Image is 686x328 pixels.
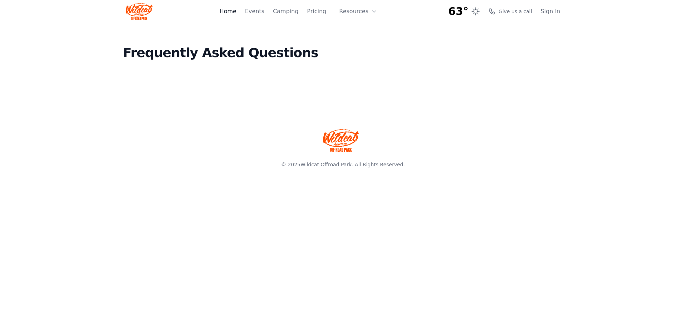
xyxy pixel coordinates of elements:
span: © 2025 . All Rights Reserved. [281,162,405,167]
img: Wildcat Logo [126,3,153,20]
a: Events [245,7,264,16]
a: Camping [273,7,298,16]
span: Give us a call [498,8,532,15]
a: Sign In [541,7,560,16]
a: Wildcat Offroad Park [300,162,352,167]
span: 63° [448,5,469,18]
a: Give us a call [488,8,532,15]
a: Pricing [307,7,326,16]
button: Resources [335,4,381,19]
img: Wildcat Offroad park [323,129,359,152]
h2: Frequently Asked Questions [123,46,563,72]
a: Home [219,7,236,16]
